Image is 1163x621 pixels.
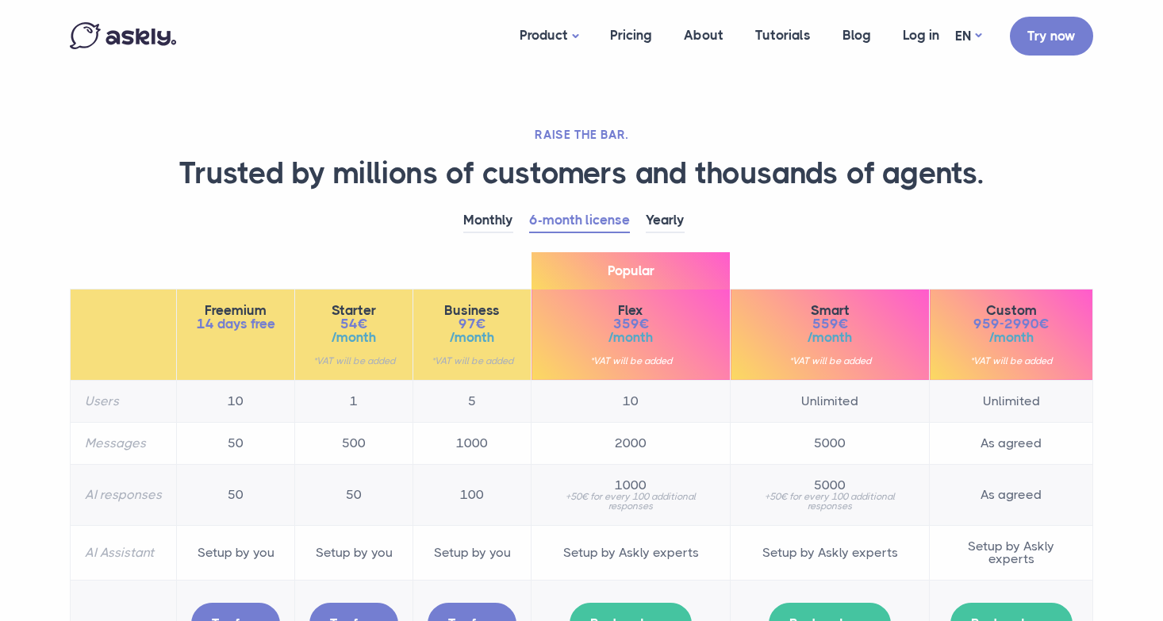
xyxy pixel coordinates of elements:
[546,317,716,331] span: 359€
[70,155,1093,193] h1: Trusted by millions of customers and thousands of agents.
[745,356,915,366] small: *VAT will be added
[413,380,532,422] td: 5
[532,422,731,464] td: 2000
[71,422,177,464] th: Messages
[646,209,685,233] a: Yearly
[546,304,716,317] span: Flex
[532,525,731,580] td: Setup by Askly experts
[295,422,413,464] td: 500
[309,331,398,344] span: /month
[546,331,716,344] span: /month
[71,464,177,525] th: AI responses
[731,525,930,580] td: Setup by Askly experts
[532,252,730,289] span: Popular
[413,525,532,580] td: Setup by you
[944,489,1078,501] span: As agreed
[745,317,915,331] span: 559€
[1010,17,1093,56] a: Try now
[930,525,1093,580] td: Setup by Askly experts
[71,525,177,580] th: AI Assistant
[70,22,176,49] img: Askly
[463,209,513,233] a: Monthly
[428,317,516,331] span: 97€
[944,317,1078,331] span: 959-2990€
[177,422,295,464] td: 50
[428,356,516,366] small: *VAT will be added
[295,380,413,422] td: 1
[309,317,398,331] span: 54€
[413,422,532,464] td: 1000
[295,525,413,580] td: Setup by you
[177,525,295,580] td: Setup by you
[532,380,731,422] td: 10
[745,331,915,344] span: /month
[944,356,1078,366] small: *VAT will be added
[504,5,594,67] a: Product
[731,422,930,464] td: 5000
[295,464,413,525] td: 50
[745,479,915,492] span: 5000
[309,356,398,366] small: *VAT will be added
[70,127,1093,143] h2: RAISE THE BAR.
[191,317,280,331] span: 14 days free
[739,5,827,66] a: Tutorials
[546,492,716,511] small: +50€ for every 100 additional responses
[428,331,516,344] span: /month
[731,380,930,422] td: Unlimited
[309,304,398,317] span: Starter
[887,5,955,66] a: Log in
[428,304,516,317] span: Business
[955,25,981,48] a: EN
[546,479,716,492] span: 1000
[594,5,668,66] a: Pricing
[827,5,887,66] a: Blog
[745,304,915,317] span: Smart
[930,380,1093,422] td: Unlimited
[944,304,1078,317] span: Custom
[177,380,295,422] td: 10
[191,304,280,317] span: Freemium
[71,380,177,422] th: Users
[177,464,295,525] td: 50
[930,422,1093,464] td: As agreed
[944,331,1078,344] span: /month
[529,209,630,233] a: 6-month license
[546,356,716,366] small: *VAT will be added
[668,5,739,66] a: About
[745,492,915,511] small: +50€ for every 100 additional responses
[413,464,532,525] td: 100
